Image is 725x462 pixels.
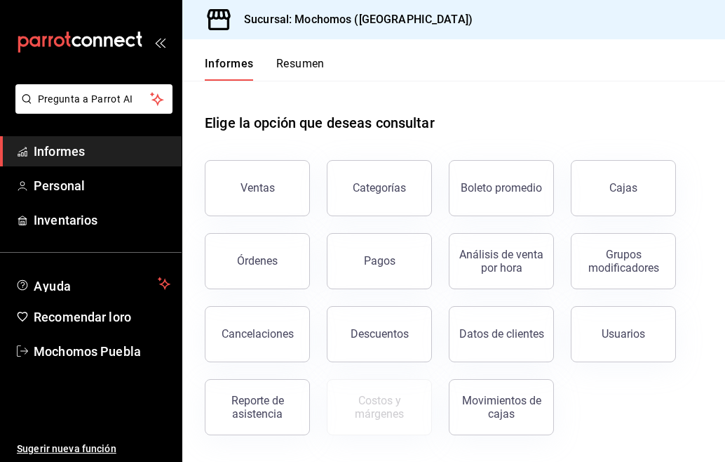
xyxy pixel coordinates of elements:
button: Grupos modificadores [571,233,676,289]
font: Elige la opción que deseas consultar [205,114,435,131]
font: Resumen [276,57,325,70]
font: Ayuda [34,279,72,293]
button: Pregunta a Parrot AI [15,84,172,114]
font: Costos y márgenes [355,394,404,421]
font: Ventas [240,181,275,194]
button: Boleto promedio [449,160,554,216]
font: Personal [34,178,85,193]
font: Informes [34,144,85,159]
button: Datos de clientes [449,306,554,362]
button: Reporte de asistencia [205,379,310,435]
button: Movimientos de cajas [449,379,554,435]
font: Categorías [353,181,406,194]
a: Pregunta a Parrot AI [10,102,172,117]
font: Descuentos [351,327,409,341]
button: Categorías [327,160,432,216]
button: Ventas [205,160,310,216]
button: Contrata inventarios para ver este informe [327,379,432,435]
div: pestañas de navegación [205,56,325,81]
button: Pagos [327,233,432,289]
font: Sugerir nueva función [17,443,116,454]
font: Cajas [609,181,638,194]
font: Movimientos de cajas [462,394,541,421]
font: Datos de clientes [459,327,544,341]
font: Reporte de asistencia [231,394,284,421]
font: Cancelaciones [222,327,294,341]
font: Boleto promedio [461,181,542,194]
button: Análisis de venta por hora [449,233,554,289]
font: Sucursal: Mochomos ([GEOGRAPHIC_DATA]) [244,13,473,26]
font: Pregunta a Parrot AI [38,93,133,105]
font: Usuarios [602,327,645,341]
font: Recomendar loro [34,310,131,324]
button: abrir_cajón_menú [154,37,165,48]
button: Cancelaciones [205,306,310,362]
button: Usuarios [571,306,676,362]
button: Descuentos [327,306,432,362]
font: Grupos modificadores [588,248,659,275]
font: Inventarios [34,213,97,227]
font: Análisis de venta por hora [459,248,543,275]
font: Pagos [364,254,395,268]
a: Cajas [571,160,676,216]
font: Órdenes [237,254,278,268]
button: Órdenes [205,233,310,289]
font: Informes [205,57,254,70]
font: Mochomos Puebla [34,344,141,359]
